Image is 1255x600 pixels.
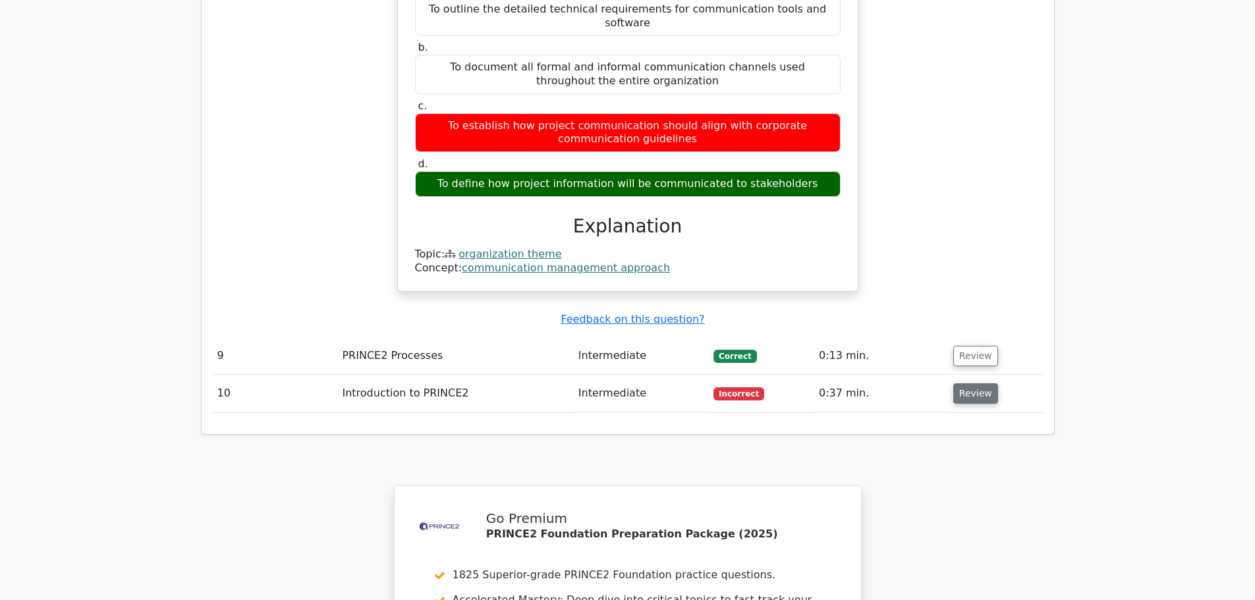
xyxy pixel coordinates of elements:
td: 0:13 min. [814,337,948,375]
div: To document all formal and informal communication channels used throughout the entire organization [415,55,841,94]
button: Review [953,346,998,366]
button: Review [953,383,998,404]
span: Correct [713,350,756,363]
td: 9 [212,337,337,375]
td: 10 [212,375,337,412]
div: To define how project information will be communicated to stakeholders [415,171,841,197]
td: Introduction to PRINCE2 [337,375,572,412]
td: 0:37 min. [814,375,948,412]
td: Intermediate [573,375,708,412]
a: communication management approach [462,261,670,274]
span: Incorrect [713,387,764,400]
h3: Explanation [423,215,833,238]
div: To establish how project communication should align with corporate communication guidelines [415,113,841,153]
td: Intermediate [573,337,708,375]
a: Feedback on this question? [561,313,704,325]
div: Topic: [415,248,841,261]
span: b. [418,41,428,53]
a: organization theme [459,248,561,260]
span: d. [418,157,428,170]
span: c. [418,99,428,112]
td: PRINCE2 Processes [337,337,572,375]
div: Concept: [415,261,841,275]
